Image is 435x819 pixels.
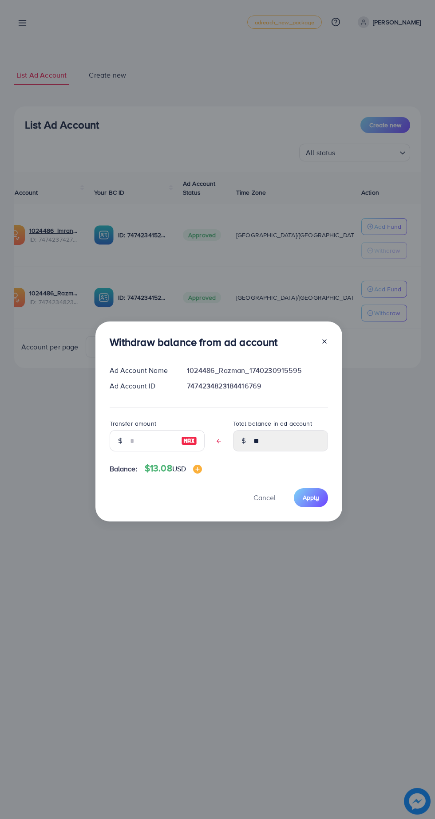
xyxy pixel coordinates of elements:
[181,435,197,446] img: image
[303,493,319,502] span: Apply
[110,419,156,428] label: Transfer amount
[233,419,312,428] label: Total balance in ad account
[103,381,180,391] div: Ad Account ID
[180,365,335,376] div: 1024486_Razman_1740230915595
[110,464,138,474] span: Balance:
[145,463,202,474] h4: $13.08
[110,336,278,349] h3: Withdraw balance from ad account
[103,365,180,376] div: Ad Account Name
[172,464,186,474] span: USD
[180,381,335,391] div: 7474234823184416769
[253,493,276,502] span: Cancel
[242,488,287,507] button: Cancel
[193,465,202,474] img: image
[294,488,328,507] button: Apply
